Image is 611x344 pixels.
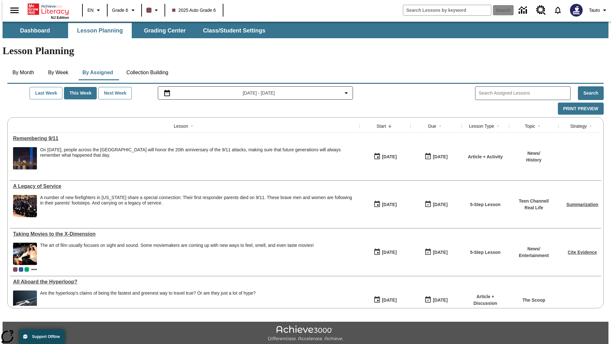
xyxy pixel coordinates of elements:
[112,7,128,14] span: Grade 6
[526,157,541,163] p: History
[19,329,65,344] button: Support Offline
[422,294,450,306] button: 06/30/26: Last day the lesson can be accessed
[558,103,604,115] button: Print Preview
[465,293,506,307] p: Article + Discussion
[51,16,69,19] span: NJ Edition
[13,279,356,285] a: All Aboard the Hyperloop?, Lessons
[13,195,37,217] img: A photograph of the graduation ceremony for the 2019 class of New York City Fire Department. Rebe...
[30,87,62,99] button: Last Week
[433,153,447,161] div: [DATE]
[13,147,37,169] img: New York City Tribute in Light from Liberty State Park, New Jersey
[13,136,356,141] a: Remembering 9/11, Lessons
[470,249,501,256] p: 5-Step Lesson
[268,326,343,342] img: Achieve3000 Differentiate Accelerate Achieve
[586,4,611,16] button: Profile/Settings
[578,86,604,100] button: Search
[376,123,386,129] div: Start
[198,23,270,38] button: Class/Student Settings
[519,198,549,204] p: Teen Channel /
[523,297,545,304] p: The Scoop
[3,23,271,38] div: SubNavbar
[525,123,535,129] div: Topic
[13,183,356,189] a: A Legacy of Service, Lessons
[40,243,314,248] p: The art of film usually focuses on sight and sound. Some moviemakers are coming up with new ways ...
[5,1,24,20] button: Open side menu
[382,296,397,304] div: [DATE]
[133,23,197,38] button: Grading Center
[3,22,608,38] div: SubNavbar
[109,4,139,16] button: Grade: Grade 6, Select a grade
[566,2,586,18] button: Select a new avatar
[172,7,216,14] span: 2025 Auto Grade 6
[40,290,256,296] div: Are the hyperloop's claims of being the fastest and greenest way to travel true? Or are they just...
[422,198,450,211] button: 08/19/25: Last day the lesson can be accessed
[85,4,105,16] button: Language: EN, Select a language
[519,252,549,259] p: Entertainment
[32,334,60,339] span: Support Offline
[570,4,583,17] img: Avatar
[3,23,67,38] button: Dashboard
[64,87,97,99] button: This Week
[13,243,37,265] img: Panel in front of the seats sprays water mist to the happy audience at a 4DX-equipped theater.
[371,246,399,258] button: 08/18/25: First time the lesson was available
[570,123,587,129] div: Strategy
[433,296,447,304] div: [DATE]
[371,151,399,163] button: 08/21/25: First time the lesson was available
[526,150,541,157] p: News /
[568,250,597,255] a: Cite Evidence
[7,65,39,80] button: By Month
[40,195,356,217] div: A number of new firefighters in New York share a special connection: Their first responder parent...
[13,267,18,272] div: Current Class
[30,266,38,273] button: Show more classes
[19,267,23,272] span: OL 2025 Auto Grade 7
[13,290,37,313] img: Artist rendering of Hyperloop TT vehicle entering a tunnel
[13,279,356,285] div: All Aboard the Hyperloop?
[188,122,196,130] button: Sort
[13,231,356,237] a: Taking Movies to the X-Dimension, Lessons
[28,2,69,19] div: Home
[174,123,188,129] div: Lesson
[42,65,74,80] button: By Week
[371,294,399,306] button: 07/21/25: First time the lesson was available
[587,122,594,130] button: Sort
[88,7,94,14] span: EN
[566,202,598,207] a: Summarization
[403,5,491,15] input: search field
[428,123,436,129] div: Due
[98,87,132,99] button: Next Week
[519,246,549,252] p: News /
[25,267,29,272] div: 2025 Auto Grade 4
[40,195,356,206] div: A number of new firefighters in [US_STATE] share a special connection: Their first responder pare...
[433,201,447,209] div: [DATE]
[382,201,397,209] div: [DATE]
[161,89,350,97] button: Select the date range menu item
[494,122,502,130] button: Sort
[422,151,450,163] button: 08/21/25: Last day the lesson can be accessed
[243,90,275,97] span: [DATE] - [DATE]
[550,2,566,18] a: Notifications
[386,122,394,130] button: Sort
[144,4,163,16] button: Class color is dark brown. Change class color
[422,246,450,258] button: 08/24/25: Last day the lesson can be accessed
[469,123,494,129] div: Lesson Type
[382,248,397,256] div: [DATE]
[433,248,447,256] div: [DATE]
[40,290,256,313] div: Are the hyperloop's claims of being the fastest and greenest way to travel true? Or are they just...
[121,65,173,80] button: Collection Building
[479,89,570,98] input: Search Assigned Lessons
[515,2,532,19] a: Data Center
[40,243,314,265] div: The art of film usually focuses on sight and sound. Some moviemakers are coming up with new ways ...
[519,204,549,211] p: Real Life
[28,3,69,16] a: Home
[342,89,350,97] svg: Collapse Date Range Filter
[13,231,356,237] div: Taking Movies to the X-Dimension
[3,45,608,57] h1: Lesson Planning
[589,7,600,14] span: Tauto
[532,2,550,19] a: Resource Center, Will open in new tab
[371,198,399,211] button: 08/19/25: First time the lesson was available
[40,147,356,169] span: On September 11, 2021, people across the United States will honor the 20th anniversary of the 9/1...
[13,136,356,141] div: Remembering 9/11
